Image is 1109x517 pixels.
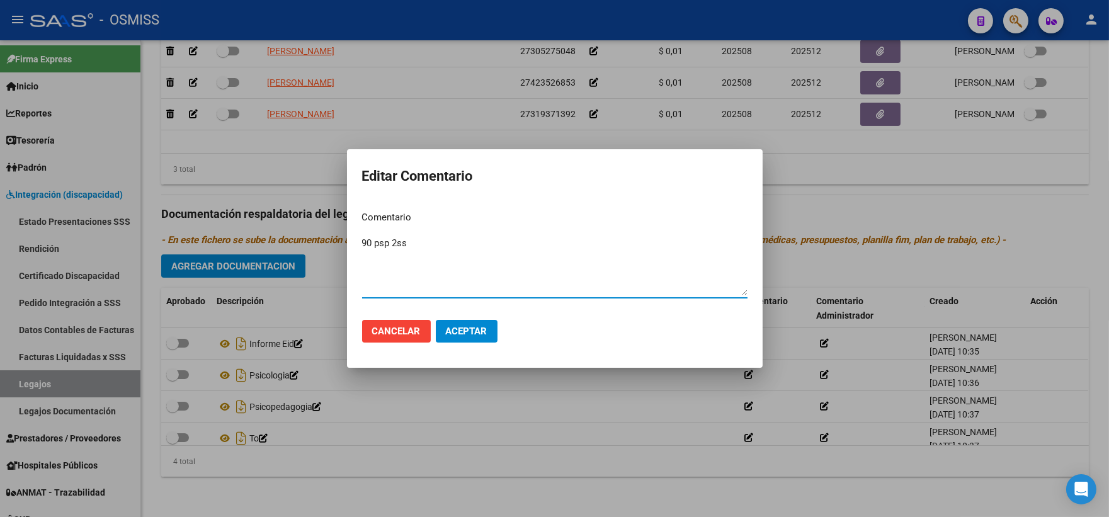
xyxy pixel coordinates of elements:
div: Open Intercom Messenger [1066,474,1096,504]
span: Cancelar [372,326,421,337]
button: Aceptar [436,320,498,343]
h2: Editar Comentario [362,164,748,188]
span: Aceptar [446,326,487,337]
p: Comentario [362,210,748,225]
button: Cancelar [362,320,431,343]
